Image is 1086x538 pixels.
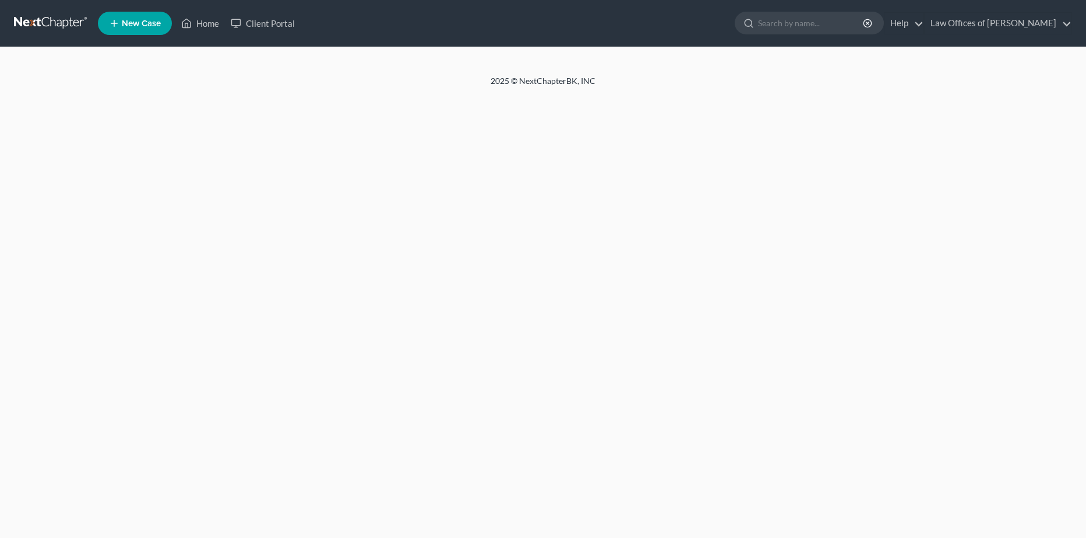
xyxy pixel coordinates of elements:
a: Client Portal [225,13,301,34]
div: 2025 © NextChapterBK, INC [211,75,875,96]
span: New Case [122,19,161,28]
a: Law Offices of [PERSON_NAME] [925,13,1071,34]
a: Home [175,13,225,34]
input: Search by name... [758,12,865,34]
a: Help [884,13,923,34]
